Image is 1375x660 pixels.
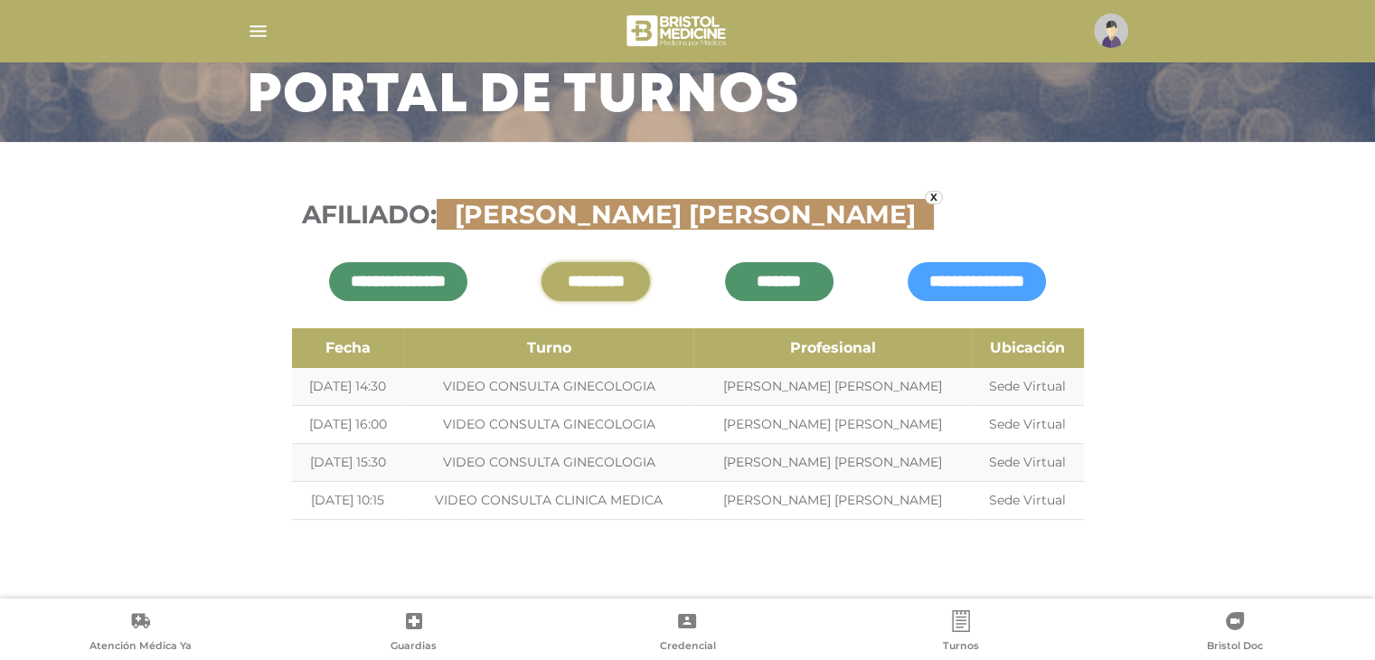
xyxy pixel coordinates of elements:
td: Sede Virtual [972,368,1083,406]
td: [DATE] 15:30 [292,443,405,481]
img: profile-placeholder.svg [1094,14,1128,48]
td: VIDEO CONSULTA GINECOLOGIA [404,368,693,406]
a: x [925,191,943,204]
a: Guardias [278,610,551,656]
td: [PERSON_NAME] [PERSON_NAME] [693,368,972,406]
td: [PERSON_NAME] [PERSON_NAME] [693,481,972,519]
h3: Afiliado: [302,200,1074,231]
a: Atención Médica Ya [4,610,278,656]
td: [DATE] 10:15 [292,481,405,519]
span: Atención Médica Ya [89,639,192,655]
td: [DATE] 16:00 [292,405,405,443]
td: Sede Virtual [972,405,1083,443]
a: Turnos [824,610,1098,656]
a: Bristol Doc [1097,610,1371,656]
span: Guardias [391,639,437,655]
img: Cober_menu-lines-white.svg [247,20,269,42]
th: Turno [404,328,693,368]
span: Bristol Doc [1207,639,1263,655]
img: bristol-medicine-blanco.png [624,9,731,52]
td: Sede Virtual [972,481,1083,519]
th: Fecha [292,328,405,368]
td: VIDEO CONSULTA CLINICA MEDICA [404,481,693,519]
td: [PERSON_NAME] [PERSON_NAME] [693,405,972,443]
td: VIDEO CONSULTA GINECOLOGIA [404,405,693,443]
th: Ubicación [972,328,1083,368]
td: VIDEO CONSULTA GINECOLOGIA [404,443,693,481]
h3: Portal de turnos [247,73,800,120]
th: Profesional [693,328,972,368]
span: Turnos [943,639,979,655]
td: [PERSON_NAME] [PERSON_NAME] [693,443,972,481]
a: Credencial [551,610,824,656]
td: [DATE] 14:30 [292,368,405,406]
span: Credencial [659,639,715,655]
span: [PERSON_NAME] [PERSON_NAME] [446,199,925,230]
td: Sede Virtual [972,443,1083,481]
